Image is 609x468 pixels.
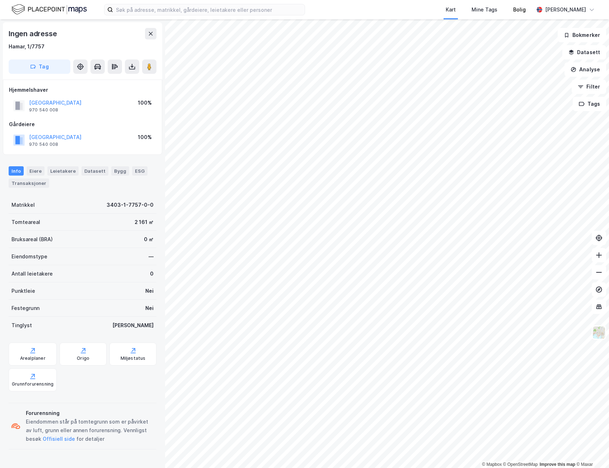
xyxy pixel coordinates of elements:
[11,218,40,226] div: Tomteareal
[11,321,32,330] div: Tinglyst
[513,5,526,14] div: Bolig
[12,381,53,387] div: Grunnforurensning
[503,462,538,467] a: OpenStreetMap
[113,4,305,15] input: Søk på adresse, matrikkel, gårdeiere, leietakere eller personer
[592,326,606,339] img: Z
[138,99,152,107] div: 100%
[572,80,606,94] button: Filter
[545,5,586,14] div: [PERSON_NAME]
[562,45,606,59] button: Datasett
[107,201,154,209] div: 3403-1-7757-0-0
[573,97,606,111] button: Tags
[11,201,35,209] div: Matrikkel
[9,28,58,39] div: Ingen adresse
[121,355,146,361] div: Miljøstatus
[482,462,502,467] a: Mapbox
[145,287,154,295] div: Nei
[26,409,154,417] div: Forurensning
[29,142,58,147] div: 970 540 008
[9,166,24,176] div: Info
[446,5,456,14] div: Kart
[112,321,154,330] div: [PERSON_NAME]
[11,235,53,244] div: Bruksareal (BRA)
[472,5,497,14] div: Mine Tags
[11,3,87,16] img: logo.f888ab2527a4732fd821a326f86c7f29.svg
[9,178,49,188] div: Transaksjoner
[573,434,609,468] div: Kontrollprogram for chat
[132,166,147,176] div: ESG
[149,252,154,261] div: —
[11,287,35,295] div: Punktleie
[27,166,44,176] div: Eiere
[111,166,129,176] div: Bygg
[47,166,79,176] div: Leietakere
[9,120,156,129] div: Gårdeiere
[145,304,154,312] div: Nei
[81,166,108,176] div: Datasett
[138,133,152,142] div: 100%
[9,59,70,74] button: Tag
[26,417,154,443] div: Eiendommen står på tomtegrunn som er påvirket av luft, grunn eller annen forurensning. Vennligst ...
[11,269,53,278] div: Antall leietakere
[20,355,46,361] div: Arealplaner
[9,42,44,51] div: Hamar, 1/7757
[565,62,606,77] button: Analyse
[11,252,47,261] div: Eiendomstype
[29,107,58,113] div: 970 540 008
[150,269,154,278] div: 0
[540,462,575,467] a: Improve this map
[77,355,89,361] div: Origo
[135,218,154,226] div: 2 161 ㎡
[573,434,609,468] iframe: Chat Widget
[558,28,606,42] button: Bokmerker
[11,304,39,312] div: Festegrunn
[144,235,154,244] div: 0 ㎡
[9,86,156,94] div: Hjemmelshaver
